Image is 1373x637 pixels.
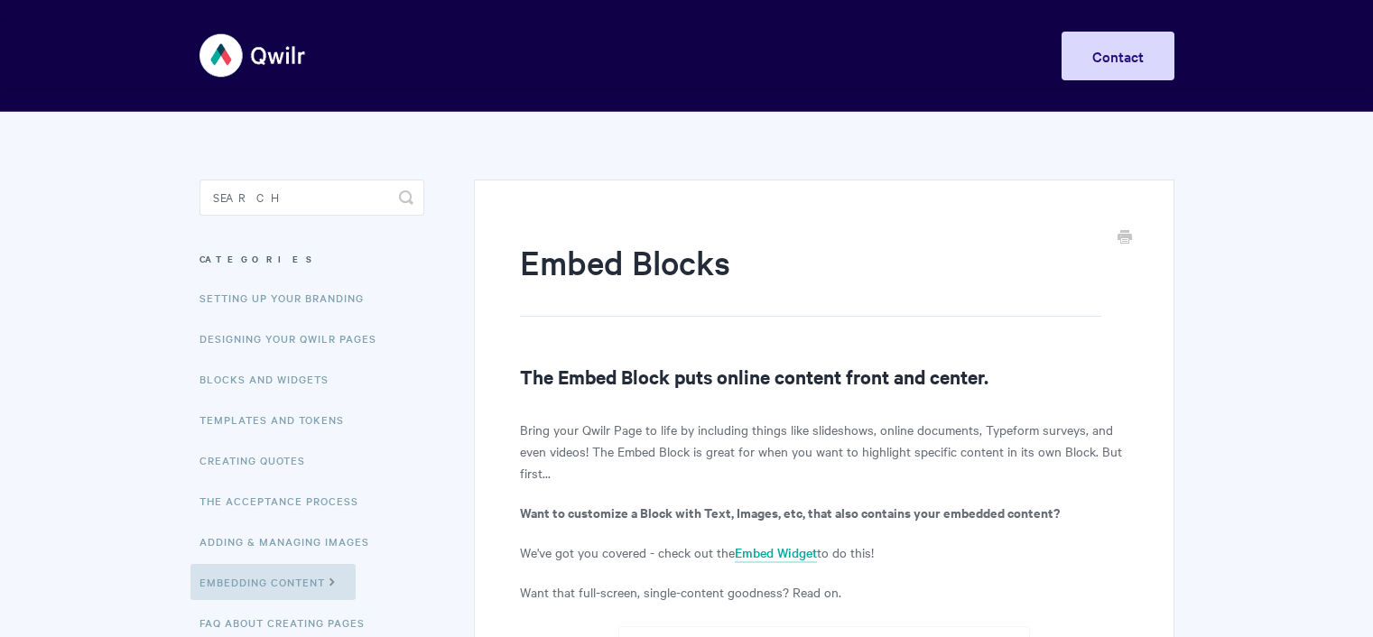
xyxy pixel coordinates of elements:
[199,280,377,316] a: Setting up your Branding
[520,239,1100,317] h1: Embed Blocks
[520,541,1127,563] p: We've got you covered - check out the to do this!
[735,543,817,563] a: Embed Widget
[199,523,383,559] a: Adding & Managing Images
[520,581,1127,603] p: Want that full-screen, single-content goodness? Read on.
[199,483,372,519] a: The Acceptance Process
[199,442,319,478] a: Creating Quotes
[190,564,356,600] a: Embedding Content
[199,243,424,275] h3: Categories
[199,402,357,438] a: Templates and Tokens
[199,180,424,216] input: Search
[1062,32,1174,80] a: Contact
[520,419,1127,484] p: Bring your Qwilr Page to life by including things like slideshows, online documents, Typeform sur...
[199,22,307,89] img: Qwilr Help Center
[1118,228,1132,248] a: Print this Article
[520,503,1060,522] b: Want to customize a Block with Text, Images, etc, that also contains your embedded content?
[520,362,1127,391] h2: The Embed Block puts online content front and center.
[199,361,342,397] a: Blocks and Widgets
[199,320,390,356] a: Designing Your Qwilr Pages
